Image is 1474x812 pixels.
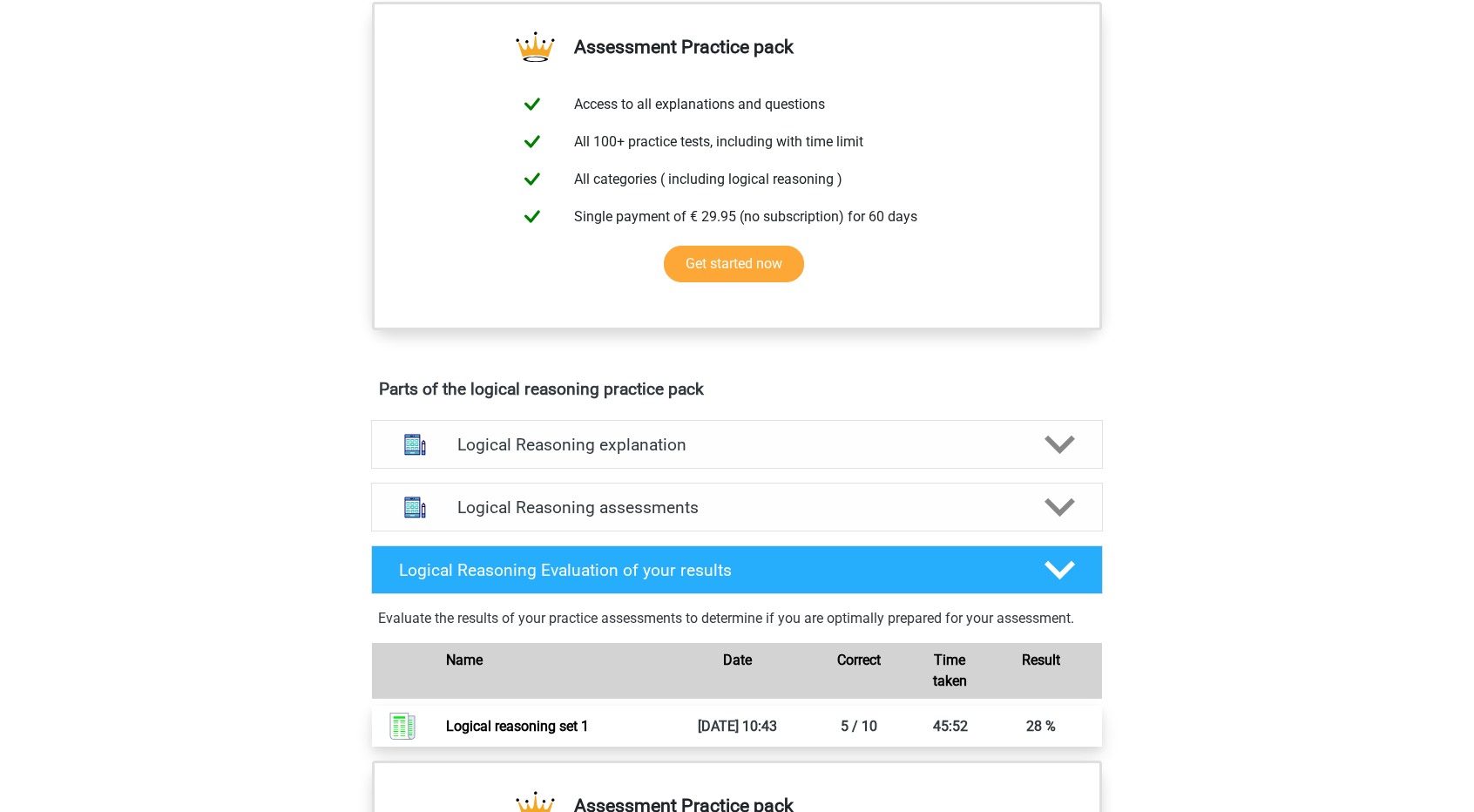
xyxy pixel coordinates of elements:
h4: Parts of the logical reasoning practice pack [379,379,1095,399]
div: Date [676,650,798,692]
a: Get started now [664,246,804,282]
div: Result [980,650,1102,692]
a: Logical reasoning set 1 [446,718,589,734]
a: explanations Logical Reasoning explanation [364,420,1110,469]
img: logical reasoning assessments [393,485,437,530]
h4: Logical Reasoning assessments [457,497,1017,518]
a: Logical Reasoning Evaluation of your results [364,545,1110,594]
a: assessments Logical Reasoning assessments [364,483,1110,531]
h4: Logical Reasoning Evaluation of your results [399,560,1017,580]
h4: Logical Reasoning explanation [457,435,1017,455]
div: Correct [798,650,920,692]
p: Evaluate the results of your practice assessments to determine if you are optimally prepared for ... [378,608,1096,629]
img: logical reasoning explanations [393,423,437,467]
div: Time taken [920,650,981,692]
div: Name [433,650,676,692]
